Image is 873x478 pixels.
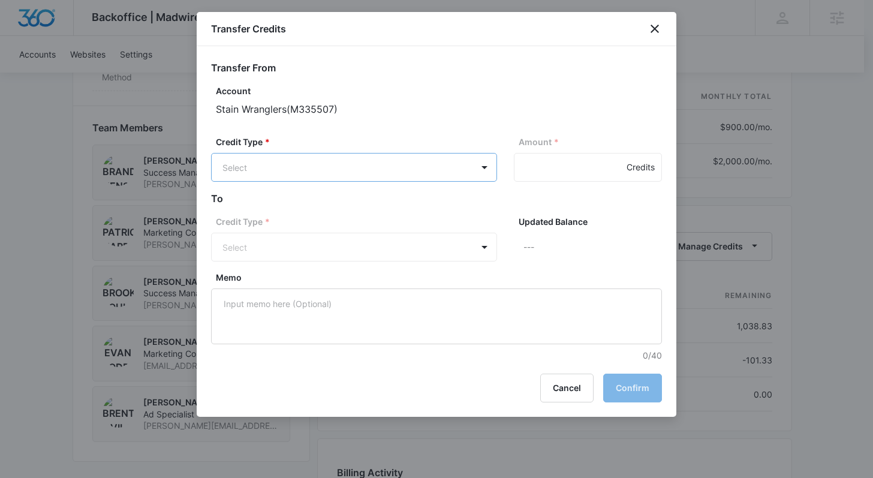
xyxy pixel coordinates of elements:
p: Stain Wranglers ( M335507 ) [216,102,662,116]
div: Select [222,161,457,174]
label: Credit Type [216,136,502,148]
h1: Transfer Credits [211,22,286,36]
label: Memo [216,271,667,284]
h2: Transfer From [211,61,662,75]
div: Credits [627,153,655,182]
button: close [648,22,662,36]
h2: To [211,191,662,206]
p: Account [216,85,662,97]
label: Updated Balance [519,215,667,228]
button: Cancel [540,374,594,402]
label: Amount [519,136,667,148]
label: Credit Type [216,215,502,228]
p: 0/40 [216,349,662,362]
p: --- [523,233,662,261]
